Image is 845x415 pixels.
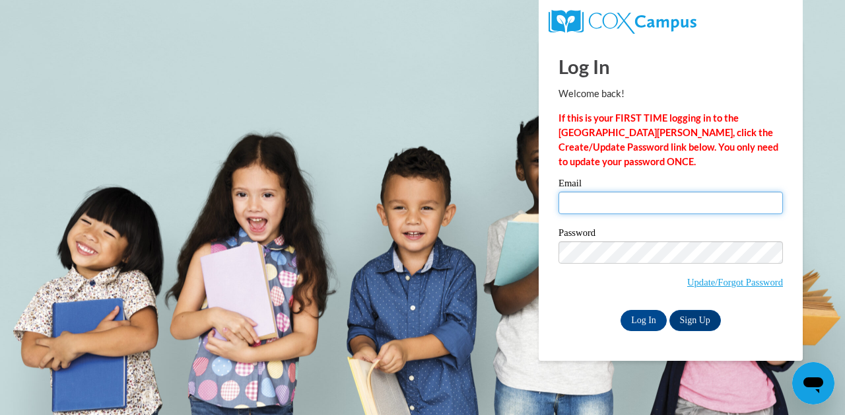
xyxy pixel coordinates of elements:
[558,228,783,241] label: Password
[558,112,778,167] strong: If this is your FIRST TIME logging in to the [GEOGRAPHIC_DATA][PERSON_NAME], click the Create/Upd...
[621,310,667,331] input: Log In
[558,178,783,192] label: Email
[792,362,834,404] iframe: Button to launch messaging window
[558,53,783,80] h1: Log In
[549,10,696,34] img: COX Campus
[558,87,783,101] p: Welcome back!
[669,310,721,331] a: Sign Up
[687,277,783,287] a: Update/Forgot Password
